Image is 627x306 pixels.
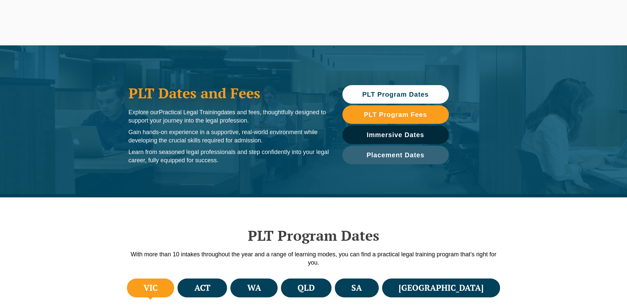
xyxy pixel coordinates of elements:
[129,108,329,125] p: Explore our dates and fees, thoughtfully designed to support your journey into the legal profession.
[125,227,502,244] h2: PLT Program Dates
[342,146,449,164] a: Placement Dates
[342,85,449,104] a: PLT Program Dates
[129,148,329,165] p: Learn from seasoned legal professionals and step confidently into your legal career, fully equipp...
[364,111,427,118] span: PLT Program Fees
[194,282,211,293] h4: ACT
[297,282,315,293] h4: QLD
[125,250,502,267] p: With more than 10 intakes throughout the year and a range of learning modes, you can find a pract...
[342,126,449,144] a: Immersive Dates
[367,152,424,158] span: Placement Dates
[399,282,484,293] h4: [GEOGRAPHIC_DATA]
[143,282,158,293] h4: VIC
[362,91,429,98] span: PLT Program Dates
[342,105,449,124] a: PLT Program Fees
[159,109,221,116] span: Practical Legal Training
[351,282,362,293] h4: SA
[129,128,329,145] p: Gain hands-on experience in a supportive, real-world environment while developing the crucial ski...
[247,282,261,293] h4: WA
[367,131,424,138] span: Immersive Dates
[129,85,329,101] h1: PLT Dates and Fees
